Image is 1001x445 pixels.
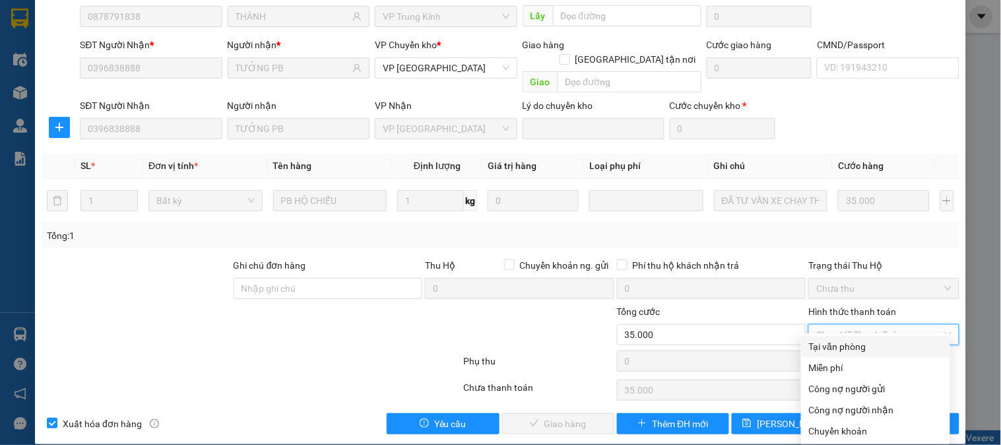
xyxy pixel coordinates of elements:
div: Người nhận [228,38,370,52]
span: exclamation-circle [420,419,429,429]
span: plus [637,419,647,429]
div: SĐT Người Nhận [80,38,222,52]
span: Tên hàng [273,160,312,171]
input: VD: Bàn, Ghế [273,190,387,211]
div: CMND/Passport [817,38,959,52]
div: Công nợ người gửi [809,382,942,396]
div: Chuyển khoản [809,424,942,438]
div: Chưa thanh toán [462,380,615,403]
span: Chọn HT Thanh Toán [816,325,951,345]
span: SL [81,160,91,171]
span: Chuyển khoản ng. gửi [515,258,614,273]
div: Tại văn phòng [809,339,942,354]
button: checkGiao hàng [502,413,614,434]
input: 0 [838,190,929,211]
input: Cước lấy hàng [707,6,812,27]
input: Cước giao hàng [707,57,812,79]
input: Tên người gửi [236,9,350,24]
div: Phụ thu [462,354,615,377]
button: plus [49,117,70,138]
div: Cước gửi hàng sẽ được ghi vào công nợ của người nhận [801,399,950,421]
span: plus [49,122,69,133]
div: Công nợ người nhận [809,403,942,417]
span: Giá trị hàng [488,160,536,171]
span: Thu Hộ [425,260,455,271]
span: save [742,419,752,429]
span: VP Trung Kính [383,7,509,26]
button: exclamation-circleYêu cầu [387,413,499,434]
span: VP Chuyển kho [375,40,437,50]
input: 0 [488,190,579,211]
span: VP Yên Bình [383,58,509,78]
span: Đơn vị tính [148,160,198,171]
span: Phí thu hộ khách nhận trả [628,258,745,273]
input: Tên người nhận [236,61,350,75]
button: save[PERSON_NAME] chuyển hoàn [732,413,844,434]
button: plus [940,190,954,211]
th: Loại phụ phí [584,153,709,179]
div: Miễn phí [809,360,942,375]
th: Ghi chú [709,153,833,179]
input: Ghi Chú [714,190,828,211]
label: Cước giao hàng [707,40,772,50]
div: Cước gửi hàng sẽ được ghi vào công nợ của người gửi [801,378,950,399]
div: SĐT Người Nhận [80,98,222,113]
span: user [352,63,362,73]
div: Tổng: 1 [47,228,387,243]
span: VP Phú Bình [383,119,509,139]
span: [GEOGRAPHIC_DATA] tận nơi [570,52,701,67]
div: Cước chuyển kho [670,98,775,113]
button: delete [47,190,68,211]
span: user [352,12,362,21]
input: Ghi chú đơn hàng [234,278,423,299]
button: plusThêm ĐH mới [617,413,729,434]
span: [PERSON_NAME] chuyển hoàn [757,417,882,431]
span: Bất kỳ [156,191,255,211]
div: Người nhận [228,98,370,113]
span: Xuất hóa đơn hàng [57,417,147,431]
label: Hình thức thanh toán [808,306,896,317]
label: Ghi chú đơn hàng [234,260,306,271]
div: Lý do chuyển kho [523,98,664,113]
input: Dọc đường [553,5,701,26]
input: Dọc đường [558,71,701,92]
span: Giao hàng [523,40,565,50]
span: info-circle [150,419,159,428]
span: Yêu cầu [434,417,467,431]
div: Trạng thái Thu Hộ [808,258,959,273]
span: Thêm ĐH mới [652,417,708,431]
span: Tổng cước [617,306,661,317]
span: Giao [523,71,558,92]
span: Chưa thu [816,279,951,298]
span: Lấy [523,5,553,26]
span: Cước hàng [838,160,884,171]
div: VP Nhận [375,98,517,113]
span: Định lượng [414,160,461,171]
span: kg [464,190,477,211]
